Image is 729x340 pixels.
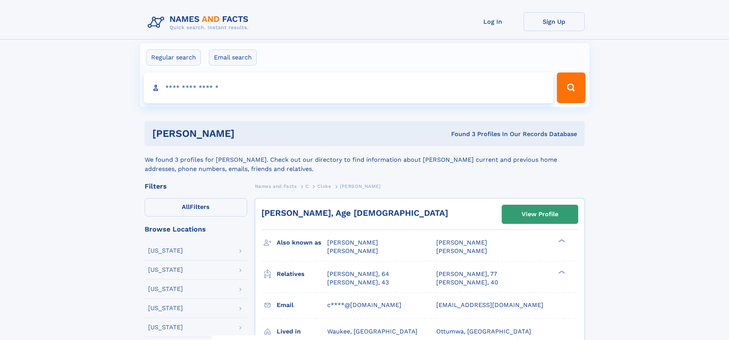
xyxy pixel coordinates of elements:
a: [PERSON_NAME], 77 [436,270,497,278]
h3: Relatives [277,268,327,281]
span: Waukee, [GEOGRAPHIC_DATA] [327,328,418,335]
h3: Also known as [277,236,327,249]
h3: Lived in [277,325,327,338]
span: Cloke [317,184,331,189]
span: Ottumwa, [GEOGRAPHIC_DATA] [436,328,531,335]
div: [US_STATE] [148,305,183,311]
a: Sign Up [524,12,585,31]
div: ❯ [556,269,566,274]
a: [PERSON_NAME], 43 [327,278,389,287]
div: We found 3 profiles for [PERSON_NAME]. Check out our directory to find information about [PERSON_... [145,146,585,174]
div: [US_STATE] [148,324,183,330]
span: [PERSON_NAME] [436,247,487,255]
a: Cloke [317,181,331,191]
a: [PERSON_NAME], Age [DEMOGRAPHIC_DATA] [261,208,448,218]
span: [PERSON_NAME] [436,239,487,246]
a: C [305,181,309,191]
div: View Profile [522,205,558,223]
img: Logo Names and Facts [145,12,255,33]
a: [PERSON_NAME], 64 [327,270,389,278]
span: [PERSON_NAME] [327,239,378,246]
span: [PERSON_NAME] [327,247,378,255]
a: Log In [462,12,524,31]
div: Browse Locations [145,226,247,233]
a: Names and Facts [255,181,297,191]
div: [US_STATE] [148,267,183,273]
h1: [PERSON_NAME] [152,129,343,138]
a: [PERSON_NAME], 40 [436,278,498,287]
span: [EMAIL_ADDRESS][DOMAIN_NAME] [436,301,543,309]
span: [PERSON_NAME] [340,184,381,189]
div: ❯ [556,238,566,243]
span: C [305,184,309,189]
span: All [182,203,190,210]
input: search input [144,72,554,103]
div: [US_STATE] [148,286,183,292]
div: [US_STATE] [148,248,183,254]
div: Filters [145,183,247,190]
button: Search Button [557,72,585,103]
div: Found 3 Profiles In Our Records Database [343,130,577,138]
label: Filters [145,198,247,217]
a: View Profile [502,205,578,223]
label: Regular search [146,49,201,66]
h3: Email [277,299,327,312]
label: Email search [209,49,257,66]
